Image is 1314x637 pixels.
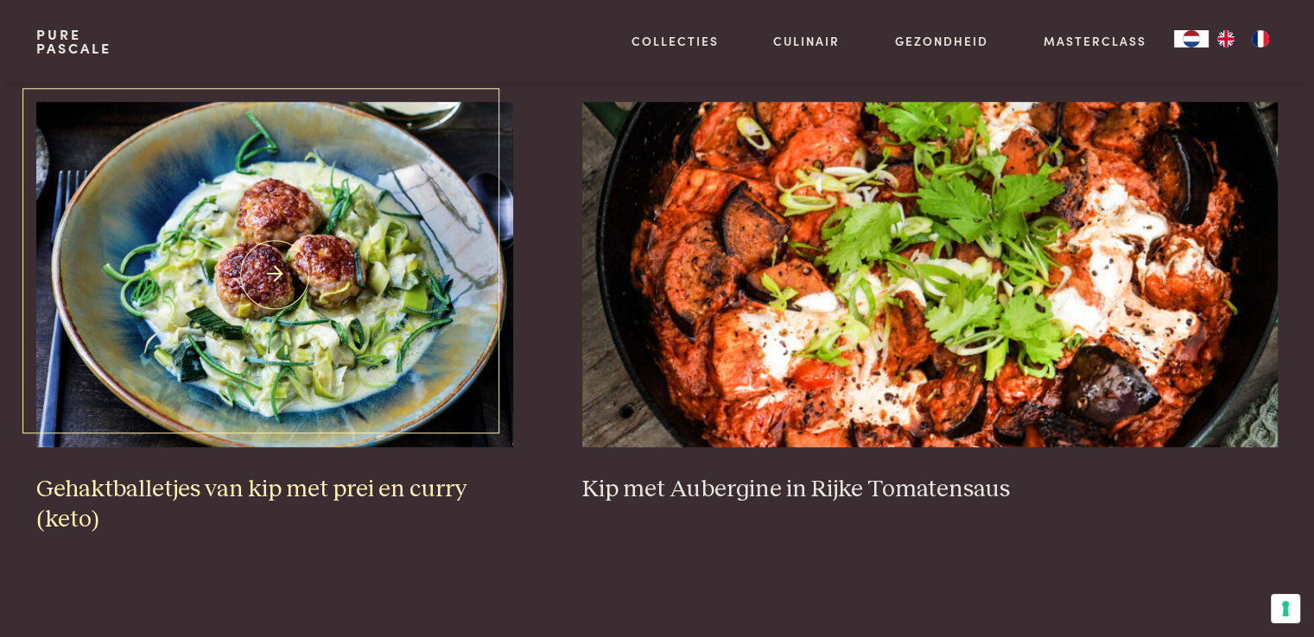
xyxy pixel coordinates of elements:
[632,32,719,50] a: Collecties
[582,102,1278,504] a: Kip met Aubergine in Rijke Tomatensaus Kip met Aubergine in Rijke Tomatensaus
[1044,32,1146,50] a: Masterclass
[1209,30,1278,47] ul: Language list
[36,475,513,534] h3: Gehaktballetjes van kip met prei en curry (keto)
[1174,30,1209,47] div: Language
[1243,30,1278,47] a: FR
[582,475,1278,505] h3: Kip met Aubergine in Rijke Tomatensaus
[36,102,513,447] img: Gehaktballetjes van kip met prei en curry (keto)
[36,28,111,55] a: PurePascale
[895,32,988,50] a: Gezondheid
[1174,30,1278,47] aside: Language selected: Nederlands
[1271,594,1300,623] button: Uw voorkeuren voor toestemming voor trackingtechnologieën
[773,32,840,50] a: Culinair
[1209,30,1243,47] a: EN
[36,102,513,534] a: Gehaktballetjes van kip met prei en curry (keto) Gehaktballetjes van kip met prei en curry (keto)
[582,102,1278,447] img: Kip met Aubergine in Rijke Tomatensaus
[1174,30,1209,47] a: NL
